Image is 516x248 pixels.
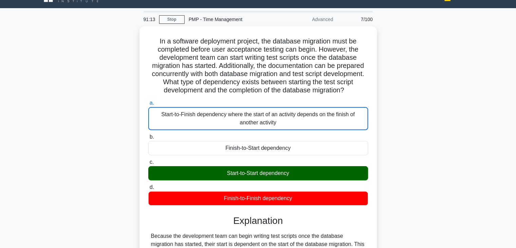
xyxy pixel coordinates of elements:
div: Finish-to-Start dependency [148,141,368,155]
div: 7/100 [337,13,377,26]
div: Finish-to-Finish dependency [148,191,368,206]
span: c. [150,159,154,165]
span: b. [150,134,154,140]
h5: In a software deployment project, the database migration must be completed before user acceptance... [148,37,369,95]
span: a. [150,100,154,106]
div: Advanced [278,13,337,26]
div: 91:13 [139,13,159,26]
div: Start-to-Finish dependency where the start of an activity depends on the finish of another activity [148,107,368,130]
h3: Explanation [152,215,364,227]
div: Start-to-Start dependency [148,166,368,180]
div: PMP - Time Management [185,13,278,26]
a: Stop [159,15,185,24]
span: d. [150,184,154,190]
